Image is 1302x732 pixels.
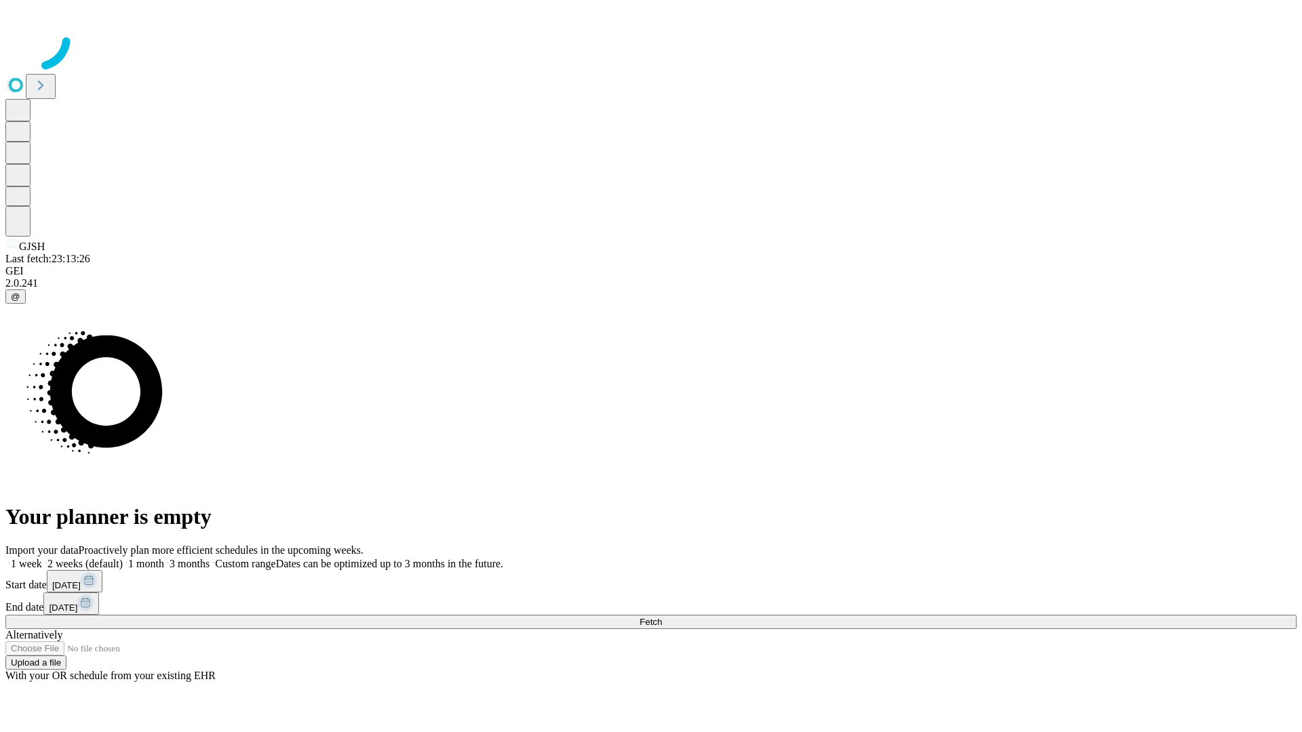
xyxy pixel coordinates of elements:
[11,291,20,302] span: @
[639,617,662,627] span: Fetch
[79,544,363,556] span: Proactively plan more efficient schedules in the upcoming weeks.
[5,655,66,670] button: Upload a file
[128,558,164,569] span: 1 month
[5,615,1297,629] button: Fetch
[5,592,1297,615] div: End date
[5,670,216,681] span: With your OR schedule from your existing EHR
[5,570,1297,592] div: Start date
[47,558,123,569] span: 2 weeks (default)
[49,603,77,613] span: [DATE]
[5,289,26,304] button: @
[5,265,1297,277] div: GEI
[11,558,42,569] span: 1 week
[5,504,1297,529] h1: Your planner is empty
[276,558,503,569] span: Dates can be optimized up to 3 months in the future.
[47,570,102,592] button: [DATE]
[5,253,90,264] span: Last fetch: 23:13:26
[170,558,210,569] span: 3 months
[52,580,81,590] span: [DATE]
[5,544,79,556] span: Import your data
[5,277,1297,289] div: 2.0.241
[43,592,99,615] button: [DATE]
[5,629,62,640] span: Alternatively
[215,558,275,569] span: Custom range
[19,241,45,252] span: GJSH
